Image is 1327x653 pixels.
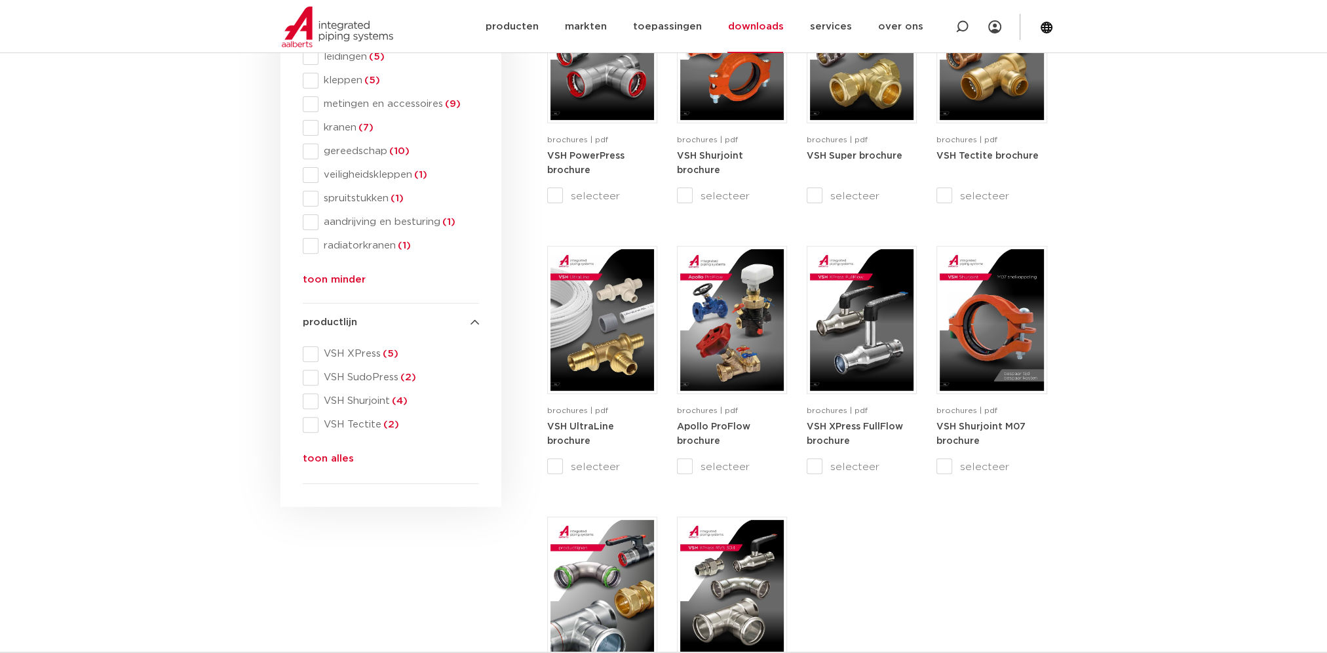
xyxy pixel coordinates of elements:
[318,239,479,252] span: radiatorkranen
[807,459,917,475] label: selecteer
[412,170,427,180] span: (1)
[318,145,479,158] span: gereedschap
[547,459,657,475] label: selecteer
[303,315,479,330] h4: productlijn
[440,217,455,227] span: (1)
[318,347,479,361] span: VSH XPress
[303,214,479,230] div: aandrijving en besturing(1)
[318,192,479,205] span: spruitstukken
[303,49,479,65] div: leidingen(5)
[389,193,404,203] span: (1)
[303,393,479,409] div: VSH Shurjoint(4)
[396,241,411,250] span: (1)
[807,151,902,161] a: VSH Super brochure
[936,188,1047,204] label: selecteer
[367,52,385,62] span: (5)
[677,188,787,204] label: selecteer
[677,136,738,144] span: brochures | pdf
[303,451,354,472] button: toon alles
[807,188,917,204] label: selecteer
[303,346,479,362] div: VSH XPress(5)
[936,422,1026,446] a: VSH Shurjoint M07 brochure
[303,144,479,159] div: gereedschap(10)
[547,406,608,414] span: brochures | pdf
[936,151,1039,161] a: VSH Tectite brochure
[940,249,1043,391] img: VSH-Shurjoint-M07_A4Brochure-5010139-2022_1.0_NL-pdf.jpg
[303,120,479,136] div: kranen(7)
[318,168,479,182] span: veiligheidskleppen
[807,406,868,414] span: brochures | pdf
[677,459,787,475] label: selecteer
[677,422,750,446] strong: Apollo ProFlow brochure
[318,395,479,408] span: VSH Shurjoint
[936,136,997,144] span: brochures | pdf
[303,370,479,386] div: VSH SudoPress(2)
[362,75,380,85] span: (5)
[936,422,1026,446] strong: VSH Shurjoint M07 brochure
[398,372,416,382] span: (2)
[318,418,479,431] span: VSH Tectite
[936,459,1047,475] label: selecteer
[550,249,654,391] img: VSH-UltraLine_A4Brochure-5010172-2022_1.0_NL-pdf.jpg
[318,74,479,87] span: kleppen
[677,422,750,446] a: Apollo ProFlow brochure
[807,422,903,446] a: VSH XPress FullFlow brochure
[381,349,398,359] span: (5)
[318,121,479,134] span: kranen
[303,272,366,293] button: toon minder
[303,417,479,433] div: VSH Tectite(2)
[303,238,479,254] div: radiatorkranen(1)
[547,136,608,144] span: brochures | pdf
[318,98,479,111] span: metingen en accessoires
[443,99,461,109] span: (9)
[318,371,479,384] span: VSH SudoPress
[303,73,479,89] div: kleppen(5)
[936,406,997,414] span: brochures | pdf
[547,188,657,204] label: selecteer
[677,151,743,175] a: VSH Shurjoint brochure
[677,406,738,414] span: brochures | pdf
[387,146,410,156] span: (10)
[547,422,614,446] a: VSH UltraLine brochure
[807,136,868,144] span: brochures | pdf
[356,123,374,132] span: (7)
[303,191,479,207] div: spruitstukken(1)
[810,249,914,391] img: VSH-XPress-FullFlow_A4Brochure-5007191-2022_1.0_NL-pdf.jpg
[807,422,903,446] strong: VSH XPress FullFlow brochure
[390,396,408,406] span: (4)
[303,167,479,183] div: veiligheidskleppen(1)
[547,422,614,446] strong: VSH UltraLine brochure
[303,96,479,112] div: metingen en accessoires(9)
[318,50,479,64] span: leidingen
[547,151,625,175] a: VSH PowerPress brochure
[381,420,399,429] span: (2)
[318,216,479,229] span: aandrijving en besturing
[680,249,784,391] img: Apollo-Proflow_A4Brochure_5007508-2021_1.0_NL-1-pdf.jpg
